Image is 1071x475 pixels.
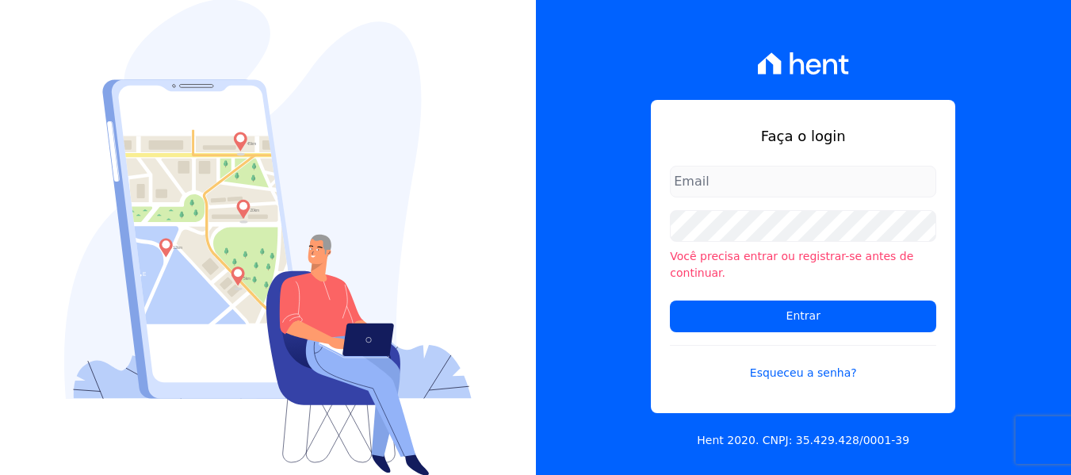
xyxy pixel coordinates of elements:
a: Esqueceu a senha? [670,345,936,381]
input: Entrar [670,301,936,332]
p: Hent 2020. CNPJ: 35.429.428/0001-39 [697,432,909,449]
li: Você precisa entrar ou registrar-se antes de continuar. [670,248,936,282]
h1: Faça o login [670,125,936,147]
input: Email [670,166,936,197]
